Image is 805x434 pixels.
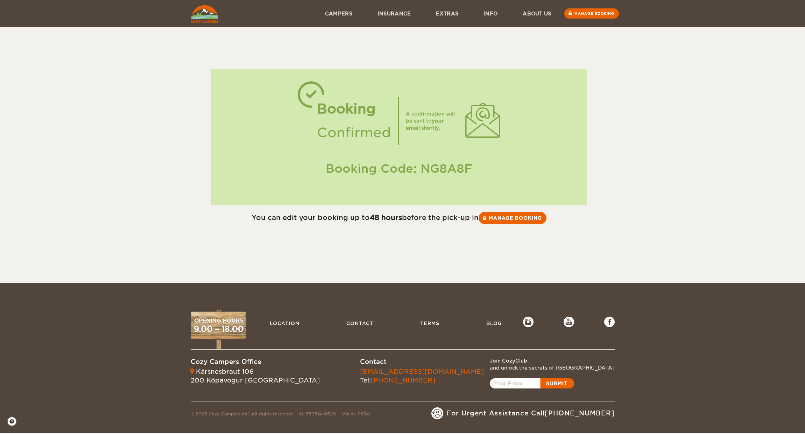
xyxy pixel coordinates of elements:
div: Tel: [360,367,484,385]
a: Manage booking [564,8,619,19]
div: Join CozyClub [490,357,615,364]
a: Location [266,317,303,330]
div: and unlock the secrets of [GEOGRAPHIC_DATA] [490,364,615,371]
a: [EMAIL_ADDRESS][DOMAIN_NAME] [360,368,484,375]
div: Booking Code: NG8A8F [218,160,580,177]
div: Cozy Campers Office [191,357,320,366]
div: A confirmation will be sent to [406,110,458,131]
a: Manage booking [479,212,546,224]
span: For Urgent Assistance Call [447,409,615,418]
div: You can edit your booking up to before the pick-up in [191,212,608,224]
div: Confirmed [317,121,391,145]
a: [PHONE_NUMBER] [371,377,435,384]
div: Contact [360,357,484,366]
img: Cozy Campers [191,5,218,23]
a: Open popup [490,378,574,388]
div: Kársnesbraut 106 200 Kópavogur [GEOGRAPHIC_DATA] [191,367,320,385]
div: © 2023 Cozy Campers ehf. All rights reserved Kt. 550514-0520 Vsk nr. 118741 [191,411,371,419]
a: Blog [483,317,506,330]
strong: 48 hours [370,213,402,222]
a: Cookie settings [7,416,21,426]
a: [PHONE_NUMBER] [545,409,615,417]
a: Terms [417,317,443,330]
div: Booking [317,97,391,121]
a: Contact [343,317,377,330]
